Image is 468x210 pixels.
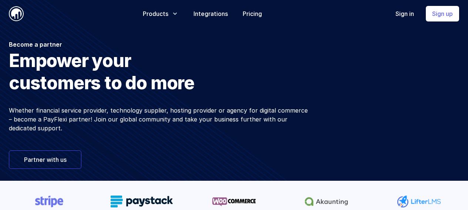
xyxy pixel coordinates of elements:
img: PayFlexi [9,6,24,21]
img: Akaunting Invoicing [303,196,350,207]
p: Whether financial service provider, technology supplier, hosting provider or agency for digital c... [9,106,309,133]
p: Become a partner [9,39,309,50]
span: Products [143,9,168,18]
button: Products [143,9,179,18]
a: Integrations [193,9,228,18]
a: Sign up [426,6,459,21]
img: Paystack [111,196,173,207]
img: Stripe [35,196,63,207]
img: Woocommerce [211,196,257,207]
a: Partner with us [9,150,81,169]
span: Empower your customers to do more [9,50,309,94]
a: Pricing [243,9,262,18]
img: LifterLMS [397,196,441,207]
a: Sign in [395,9,414,18]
